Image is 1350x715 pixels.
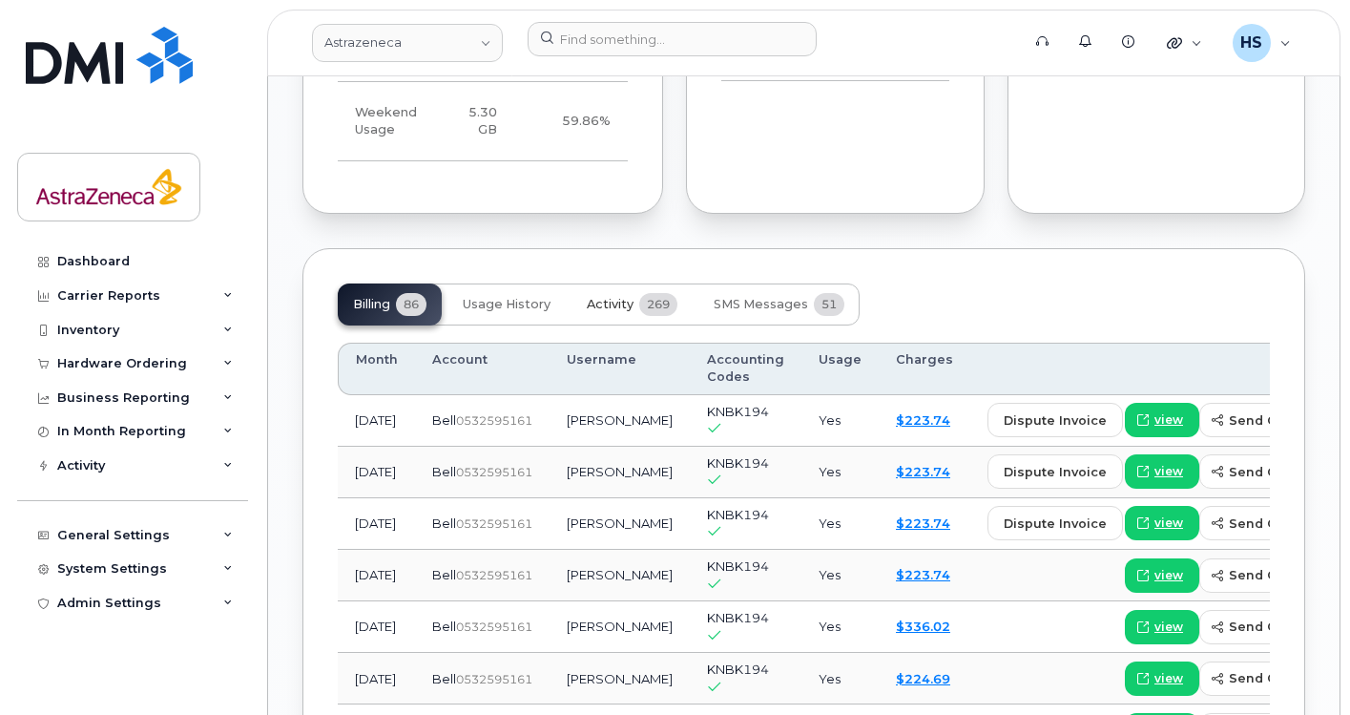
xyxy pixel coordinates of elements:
[338,601,415,653] td: [DATE]
[879,343,970,395] th: Charges
[456,620,532,634] span: 0532595161
[1004,411,1107,430] span: dispute invoice
[707,662,769,677] span: KNBK194
[987,403,1123,437] button: dispute invoice
[714,297,808,312] span: SMS Messages
[1154,619,1183,636] span: view
[432,464,456,479] span: Bell
[707,558,769,574] span: KNBK194
[896,464,950,479] a: $223.74
[456,413,532,428] span: 0532595161
[1154,670,1183,687] span: view
[814,293,844,316] span: 51
[1229,618,1300,636] span: send copy
[1125,558,1199,593] a: view
[1229,463,1300,481] span: send copy
[707,610,769,625] span: KNBK194
[432,515,456,531] span: Bell
[801,653,879,704] td: Yes
[338,82,628,162] tr: Friday from 6:00pm to Monday 8:00am
[456,568,532,582] span: 0532595161
[1125,610,1199,644] a: view
[707,455,769,471] span: KNBK194
[550,550,690,601] td: [PERSON_NAME]
[338,653,415,704] td: [DATE]
[1229,411,1300,430] span: send copy
[312,24,503,62] a: Astrazeneca
[1219,24,1304,62] div: Holli Stinnissen
[338,498,415,550] td: [DATE]
[1154,411,1183,429] span: view
[801,550,879,601] td: Yes
[1004,463,1107,481] span: dispute invoice
[987,506,1123,540] button: dispute invoice
[338,447,415,498] td: [DATE]
[987,454,1123,489] button: dispute invoice
[1199,403,1317,437] button: send copy
[1199,454,1317,489] button: send copy
[1125,454,1199,489] a: view
[550,653,690,704] td: [PERSON_NAME]
[432,412,456,428] span: Bell
[690,343,801,395] th: Accounting Codes
[1004,515,1107,533] span: dispute invoice
[456,672,532,686] span: 0532595161
[1229,669,1300,687] span: send copy
[1199,662,1317,696] button: send copy
[1125,403,1199,437] a: view
[707,404,769,419] span: KNBK194
[550,343,690,395] th: Username
[338,550,415,601] td: [DATE]
[432,619,456,634] span: Bell
[550,601,690,653] td: [PERSON_NAME]
[801,498,879,550] td: Yes
[1229,515,1300,533] span: send copy
[550,498,690,550] td: [PERSON_NAME]
[338,395,415,447] td: [DATE]
[1154,515,1183,532] span: view
[1240,32,1262,54] span: HS
[338,82,434,162] td: Weekend Usage
[550,447,690,498] td: [PERSON_NAME]
[1199,610,1317,644] button: send copy
[456,516,532,531] span: 0532595161
[1199,558,1317,593] button: send copy
[896,412,950,428] a: $223.74
[456,465,532,479] span: 0532595161
[1125,506,1199,540] a: view
[801,343,879,395] th: Usage
[1125,662,1199,696] a: view
[801,601,879,653] td: Yes
[1154,567,1183,584] span: view
[639,293,677,316] span: 269
[1153,24,1215,62] div: Quicklinks
[514,82,628,162] td: 59.86%
[801,447,879,498] td: Yes
[587,297,633,312] span: Activity
[463,297,550,312] span: Usage History
[432,671,456,686] span: Bell
[1154,463,1183,480] span: view
[896,515,950,531] a: $223.74
[707,507,769,522] span: KNBK194
[434,82,514,162] td: 5.30 GB
[896,567,950,582] a: $223.74
[801,395,879,447] td: Yes
[528,22,817,56] input: Find something...
[1229,566,1300,584] span: send copy
[896,671,950,686] a: $224.69
[432,567,456,582] span: Bell
[1199,506,1317,540] button: send copy
[338,343,415,395] th: Month
[896,619,950,634] a: $336.02
[415,343,550,395] th: Account
[550,395,690,447] td: [PERSON_NAME]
